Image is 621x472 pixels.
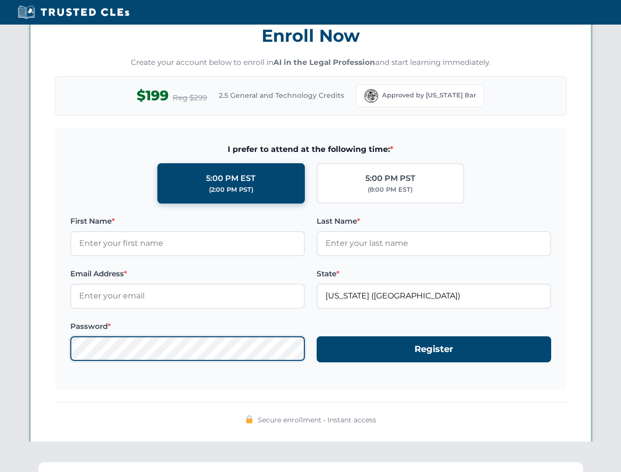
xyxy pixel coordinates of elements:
[317,284,551,308] input: Florida (FL)
[317,231,551,256] input: Enter your last name
[55,20,567,51] h3: Enroll Now
[70,231,305,256] input: Enter your first name
[382,90,476,100] span: Approved by [US_STATE] Bar
[273,58,375,67] strong: AI in the Legal Profession
[365,172,415,185] div: 5:00 PM PST
[55,57,567,68] p: Create your account below to enroll in and start learning immediately.
[70,321,305,332] label: Password
[70,143,551,156] span: I prefer to attend at the following time:
[15,5,132,20] img: Trusted CLEs
[70,268,305,280] label: Email Address
[219,90,344,101] span: 2.5 General and Technology Credits
[368,185,413,195] div: (8:00 PM EST)
[317,268,551,280] label: State
[317,215,551,227] label: Last Name
[364,89,378,103] img: Florida Bar
[209,185,253,195] div: (2:00 PM PST)
[258,414,376,425] span: Secure enrollment • Instant access
[173,92,207,104] span: Reg $299
[245,415,253,423] img: 🔒
[317,336,551,362] button: Register
[137,85,169,107] span: $199
[70,215,305,227] label: First Name
[70,284,305,308] input: Enter your email
[206,172,256,185] div: 5:00 PM EST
